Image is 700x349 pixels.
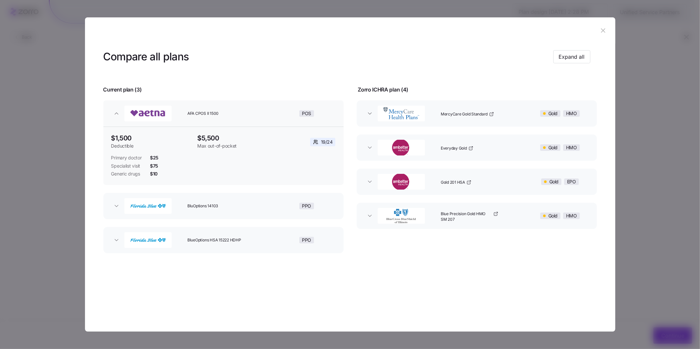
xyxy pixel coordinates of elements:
[111,135,192,141] span: $1,500
[358,86,409,94] span: Zorro ICHRA plan ( 4 )
[549,179,559,185] span: Gold
[378,139,424,156] img: Ambetter
[187,111,266,116] span: AFA CPOS II 1500
[378,173,424,190] img: Ambetter
[103,86,142,94] span: Current plan ( 3 )
[111,171,142,177] span: Generic drugs
[441,180,472,185] a: Gold 201 HSA
[441,112,488,117] span: MercyCare Gold Standard
[302,111,311,116] span: POS
[441,146,467,151] span: Everyday Gold
[125,105,171,122] img: Aetna
[111,154,142,161] span: Primary doctor
[150,171,158,177] span: $10
[441,180,465,185] span: Gold 201 HSA
[111,163,142,169] span: Specialist visit
[441,112,494,117] a: MercyCare Gold Standard
[441,146,474,151] a: Everyday Gold
[103,193,344,219] button: Florida BlueBluOptions 14103PPO
[197,135,268,141] span: $5,500
[559,53,585,61] span: Expand all
[548,145,558,151] span: Gold
[553,50,590,63] button: Expand all
[378,105,424,122] img: MercyCare Health Plans
[357,100,597,127] button: MercyCare Health PlansMercyCare Gold StandardGoldHMO
[566,213,577,219] span: HMO
[103,227,344,253] button: Florida BlueBlueOptions HSA 15222 HDHPPPO
[103,100,344,127] button: AetnaAFA CPOS II 1500POS
[441,211,492,222] span: Blue Precision Gold HMO SM 207
[197,143,268,149] span: Max out-of-pocket
[441,211,498,222] a: Blue Precision Gold HMO SM 207
[357,203,597,229] button: Blue Cross and Blue Shield of IllinoisBlue Precision Gold HMO SM 207GoldHMO
[302,203,311,209] span: PPO
[187,203,266,209] span: BluOptions 14103
[103,127,344,185] div: AetnaAFA CPOS II 1500POS
[548,111,558,116] span: Gold
[302,237,311,243] span: PPO
[566,111,577,116] span: HMO
[125,232,171,249] img: Florida Blue
[111,143,192,149] span: Deductible
[150,154,159,161] span: $25
[321,139,333,145] span: 19 / 24
[357,169,597,195] button: AmbetterGold 201 HSAGoldEPO
[548,213,558,219] span: Gold
[125,197,171,215] img: Florida Blue
[378,207,424,224] img: Blue Cross and Blue Shield of Illinois
[357,134,597,161] button: AmbetterEveryday GoldGoldHMO
[566,145,577,151] span: HMO
[567,179,576,185] span: EPO
[103,50,189,64] h3: Compare all plans
[150,163,158,169] span: $75
[187,237,266,243] span: BlueOptions HSA 15222 HDHP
